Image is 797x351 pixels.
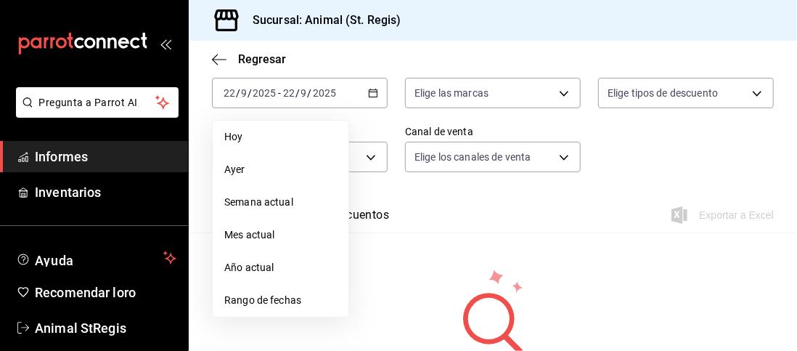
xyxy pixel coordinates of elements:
[35,185,101,200] font: Inventarios
[224,262,274,273] font: Año actual
[240,87,248,99] input: --
[414,151,531,163] font: Elige los canales de venta
[224,131,242,142] font: Hoy
[608,87,718,99] font: Elige tipos de descuento
[35,149,88,164] font: Informes
[39,97,138,108] font: Pregunta a Parrot AI
[295,87,300,99] font: /
[253,13,401,27] font: Sucursal: Animal (St. Regis)
[248,87,252,99] font: /
[160,38,171,49] button: abrir_cajón_menú
[282,87,295,99] input: --
[35,320,126,336] font: Animal StRegis
[278,87,281,99] font: -
[224,229,274,241] font: Mes actual
[238,52,286,66] font: Regresar
[252,87,277,99] input: ----
[308,87,312,99] font: /
[223,87,236,99] input: --
[224,294,301,306] font: Rango de fechas
[224,164,245,175] font: Ayer
[224,196,293,208] font: Semana actual
[414,87,489,99] font: Elige las marcas
[312,87,337,99] input: ----
[236,87,240,99] font: /
[16,87,179,118] button: Pregunta a Parrot AI
[405,126,473,138] font: Canal de venta
[35,253,74,268] font: Ayuda
[301,87,308,99] input: --
[10,105,179,121] a: Pregunta a Parrot AI
[212,52,286,66] button: Regresar
[35,285,136,300] font: Recomendar loro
